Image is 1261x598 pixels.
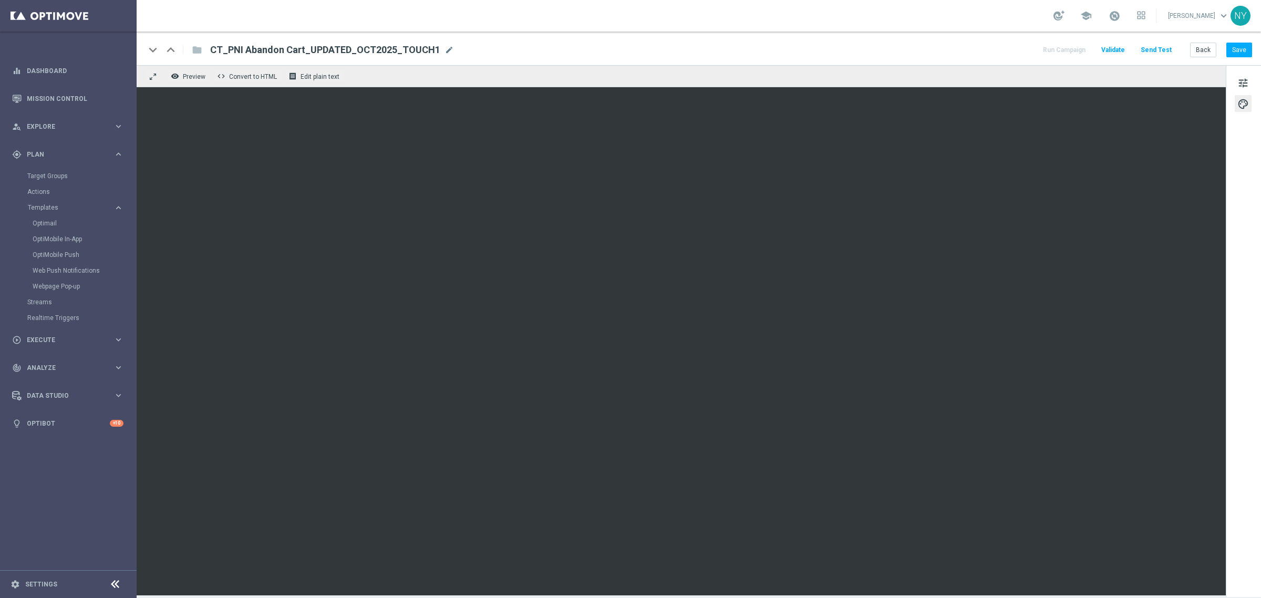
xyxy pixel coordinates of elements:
[12,150,124,159] button: gps_fixed Plan keyboard_arrow_right
[27,188,109,196] a: Actions
[113,390,123,400] i: keyboard_arrow_right
[1139,43,1173,57] button: Send Test
[27,151,113,158] span: Plan
[286,69,344,83] button: receipt Edit plain text
[33,279,136,294] div: Webpage Pop-up
[217,72,225,80] span: code
[1231,6,1250,26] div: NY
[28,204,103,211] span: Templates
[33,215,136,231] div: Optimail
[12,122,124,131] button: person_search Explore keyboard_arrow_right
[12,85,123,112] div: Mission Control
[33,235,109,243] a: OptiMobile In-App
[12,335,113,345] div: Execute
[12,419,22,428] i: lightbulb
[113,335,123,345] i: keyboard_arrow_right
[12,409,123,437] div: Optibot
[445,45,454,55] span: mode_edit
[1226,43,1252,57] button: Save
[1237,97,1249,111] span: palette
[1237,76,1249,90] span: tune
[33,219,109,228] a: Optimail
[27,365,113,371] span: Analyze
[33,247,136,263] div: OptiMobile Push
[27,409,110,437] a: Optibot
[210,44,440,56] span: CT_PNI Abandon Cart_UPDATED_OCT2025_TOUCH1
[214,69,282,83] button: code Convert to HTML
[27,172,109,180] a: Target Groups
[229,73,277,80] span: Convert to HTML
[27,168,136,184] div: Target Groups
[12,391,113,400] div: Data Studio
[1235,74,1252,91] button: tune
[33,263,136,279] div: Web Push Notifications
[12,419,124,428] button: lightbulb Optibot +10
[113,203,123,213] i: keyboard_arrow_right
[110,420,123,427] div: +10
[12,364,124,372] button: track_changes Analyze keyboard_arrow_right
[12,335,22,345] i: play_circle_outline
[27,85,123,112] a: Mission Control
[1167,8,1231,24] a: [PERSON_NAME]keyboard_arrow_down
[113,121,123,131] i: keyboard_arrow_right
[168,69,210,83] button: remove_red_eye Preview
[27,184,136,200] div: Actions
[12,150,22,159] i: gps_fixed
[1218,10,1229,22] span: keyboard_arrow_down
[27,310,136,326] div: Realtime Triggers
[33,231,136,247] div: OptiMobile In-App
[183,73,205,80] span: Preview
[27,337,113,343] span: Execute
[171,72,179,80] i: remove_red_eye
[12,336,124,344] button: play_circle_outline Execute keyboard_arrow_right
[12,95,124,103] button: Mission Control
[1190,43,1216,57] button: Back
[33,251,109,259] a: OptiMobile Push
[27,203,124,212] button: Templates keyboard_arrow_right
[12,150,113,159] div: Plan
[1100,43,1126,57] button: Validate
[12,391,124,400] button: Data Studio keyboard_arrow_right
[27,298,109,306] a: Streams
[27,200,136,294] div: Templates
[12,363,22,373] i: track_changes
[12,67,124,75] button: equalizer Dashboard
[33,266,109,275] a: Web Push Notifications
[28,204,113,211] div: Templates
[113,149,123,159] i: keyboard_arrow_right
[27,123,113,130] span: Explore
[27,393,113,399] span: Data Studio
[27,294,136,310] div: Streams
[12,66,22,76] i: equalizer
[12,363,113,373] div: Analyze
[33,282,109,291] a: Webpage Pop-up
[288,72,297,80] i: receipt
[113,363,123,373] i: keyboard_arrow_right
[12,122,113,131] div: Explore
[1080,10,1092,22] span: school
[301,73,339,80] span: Edit plain text
[1101,46,1125,54] span: Validate
[27,314,109,322] a: Realtime Triggers
[27,57,123,85] a: Dashboard
[1235,95,1252,112] button: palette
[11,580,20,589] i: settings
[12,57,123,85] div: Dashboard
[25,581,57,587] a: Settings
[12,122,22,131] i: person_search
